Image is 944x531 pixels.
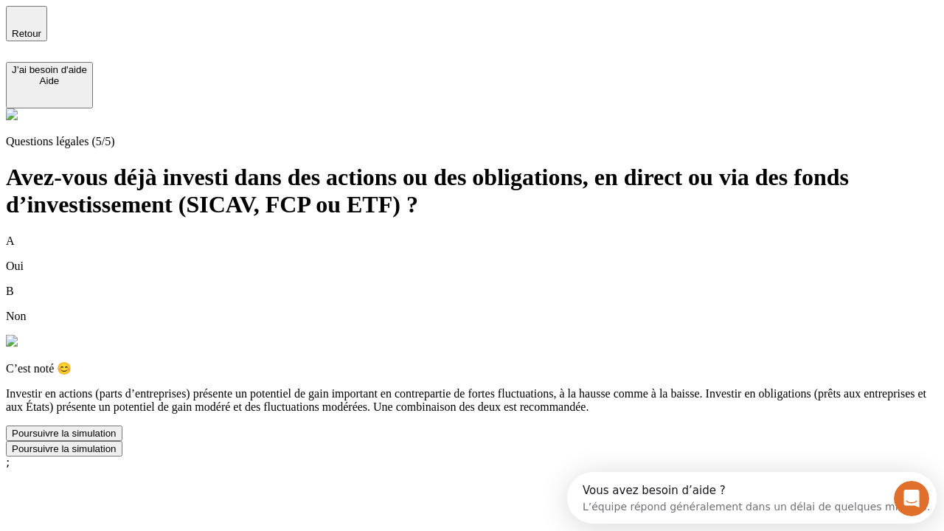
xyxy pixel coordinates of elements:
div: L’équipe répond généralement dans un délai de quelques minutes. [15,24,363,40]
p: B [6,285,938,298]
div: Poursuivre la simulation [12,443,117,454]
div: Ouvrir le Messenger Intercom [6,6,406,46]
button: Poursuivre la simulation [6,426,122,441]
div: ; [6,457,938,468]
div: J’ai besoin d'aide [12,64,87,75]
button: Poursuivre la simulation [6,441,122,457]
button: Retour [6,6,47,41]
div: Vous avez besoin d’aide ? [15,13,363,24]
p: A [6,235,938,248]
span: Retour [12,28,41,39]
iframe: Intercom live chat discovery launcher [567,472,937,524]
button: J’ai besoin d'aideAide [6,62,93,108]
img: alexis.png [6,108,18,120]
p: Non [6,310,938,323]
p: Oui [6,260,938,273]
p: Investir en actions (parts d’entreprises) présente un potentiel de gain important en contrepartie... [6,387,938,414]
iframe: Intercom live chat [894,481,929,516]
img: alexis.png [6,335,18,347]
h1: Avez-vous déjà investi dans des actions ou des obligations, en direct ou via des fonds d’investis... [6,164,938,218]
div: Poursuivre la simulation [12,428,117,439]
p: Questions légales (5/5) [6,135,938,148]
p: C’est noté 😊 [6,361,938,375]
div: Aide [12,75,87,86]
